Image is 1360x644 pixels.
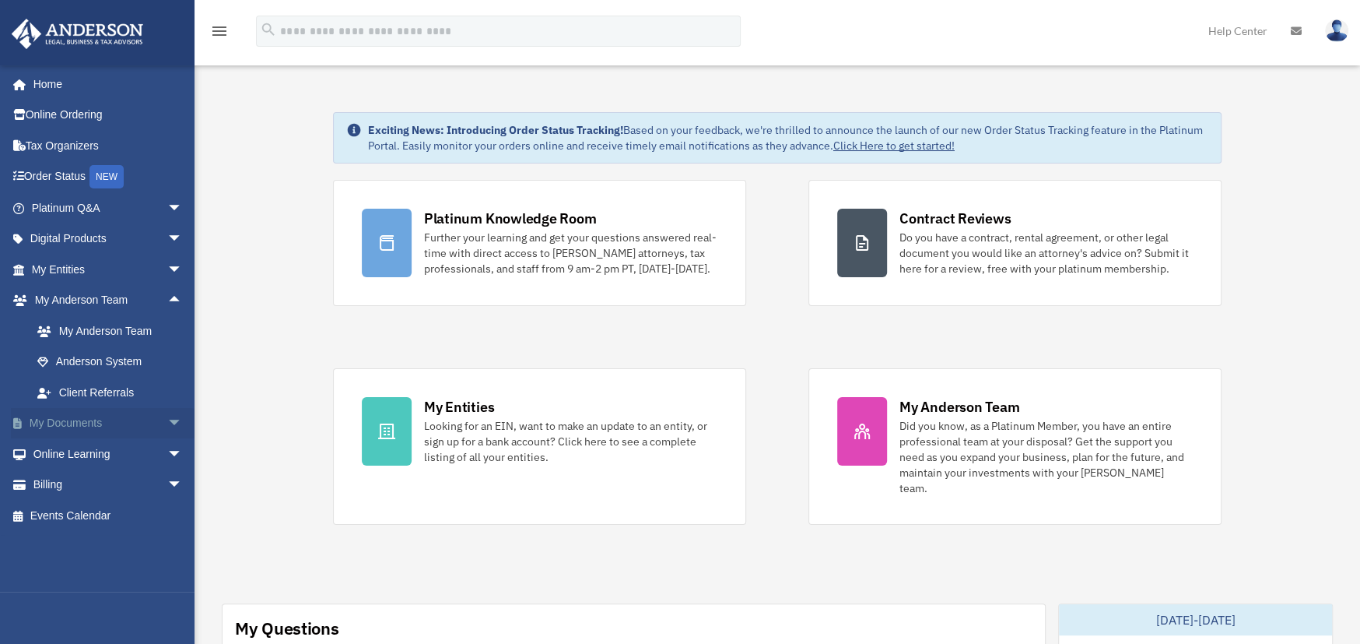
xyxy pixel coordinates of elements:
a: Anderson System [22,347,206,378]
a: My Documentsarrow_drop_down [11,408,206,439]
a: Tax Organizers [11,130,206,161]
i: search [260,21,277,38]
a: Platinum Q&Aarrow_drop_down [11,192,206,223]
div: My Anderson Team [899,397,1019,417]
a: Billingarrow_drop_down [11,470,206,501]
a: menu [210,27,229,40]
span: arrow_drop_down [167,254,198,286]
a: Online Ordering [11,100,206,131]
div: Further your learning and get your questions answered real-time with direct access to [PERSON_NAM... [424,230,717,276]
div: My Questions [235,617,339,640]
span: arrow_drop_down [167,470,198,501]
span: arrow_drop_down [167,223,198,255]
div: My Entities [424,397,494,417]
a: My Anderson Teamarrow_drop_up [11,285,206,316]
strong: Exciting News: Introducing Order Status Tracking! [368,123,623,137]
a: Home [11,69,198,100]
i: menu [210,22,229,40]
a: My Anderson Team Did you know, as a Platinum Member, you have an entire professional team at your... [808,368,1222,525]
a: Digital Productsarrow_drop_down [11,223,206,255]
div: Contract Reviews [899,209,1011,228]
a: Client Referrals [22,377,206,408]
a: Contract Reviews Do you have a contract, rental agreement, or other legal document you would like... [808,180,1222,306]
div: [DATE]-[DATE] [1059,604,1332,635]
a: Order StatusNEW [11,161,206,193]
a: Click Here to get started! [833,139,955,153]
img: User Pic [1325,19,1348,42]
span: arrow_drop_down [167,192,198,224]
div: Did you know, as a Platinum Member, you have an entire professional team at your disposal? Get th... [899,418,1193,496]
a: My Entitiesarrow_drop_down [11,254,206,285]
a: My Entities Looking for an EIN, want to make an update to an entity, or sign up for a bank accoun... [333,368,746,525]
a: Platinum Knowledge Room Further your learning and get your questions answered real-time with dire... [333,180,746,306]
img: Anderson Advisors Platinum Portal [7,19,148,49]
span: arrow_drop_up [167,285,198,317]
div: Do you have a contract, rental agreement, or other legal document you would like an attorney's ad... [899,230,1193,276]
span: arrow_drop_down [167,408,198,440]
div: Based on your feedback, we're thrilled to announce the launch of our new Order Status Tracking fe... [368,122,1208,153]
a: Online Learningarrow_drop_down [11,438,206,470]
div: Platinum Knowledge Room [424,209,597,228]
span: arrow_drop_down [167,438,198,470]
a: Events Calendar [11,500,206,531]
div: NEW [89,165,124,188]
div: Looking for an EIN, want to make an update to an entity, or sign up for a bank account? Click her... [424,418,717,465]
a: My Anderson Team [22,315,206,347]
